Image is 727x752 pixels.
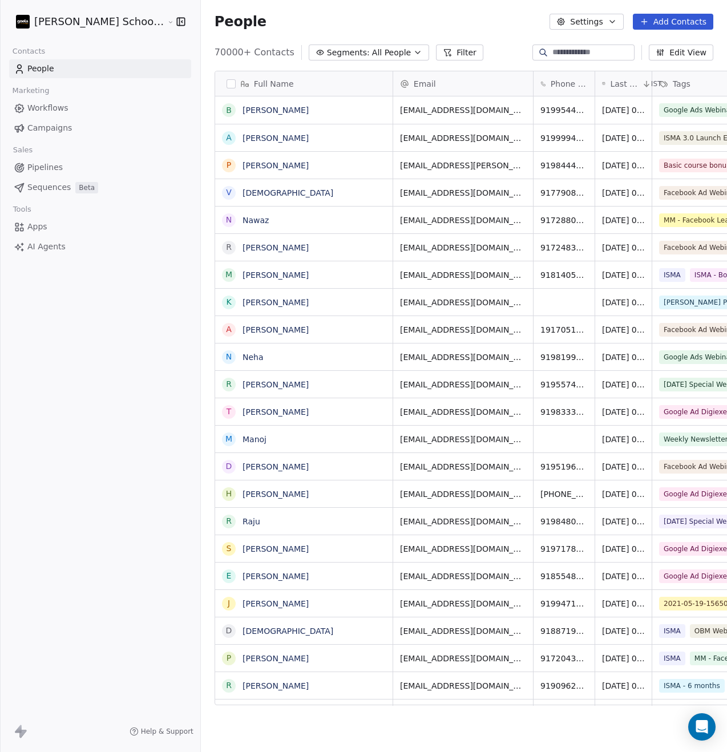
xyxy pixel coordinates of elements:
[400,571,526,582] span: [EMAIL_ADDRESS][DOMAIN_NAME]
[400,434,526,445] span: [EMAIL_ADDRESS][DOMAIN_NAME]
[225,433,232,445] div: M
[243,380,309,389] a: [PERSON_NAME]
[9,178,191,197] a: SequencesBeta
[225,269,232,281] div: M
[659,679,725,693] span: ISMA - 6 months
[540,406,588,418] span: 919833327820
[227,406,232,418] div: T
[243,572,309,581] a: [PERSON_NAME]
[540,215,588,226] span: 917288010007
[400,379,526,390] span: [EMAIL_ADDRESS][DOMAIN_NAME]
[400,351,526,363] span: [EMAIL_ADDRESS][DOMAIN_NAME]
[400,680,526,692] span: [EMAIL_ADDRESS][DOMAIN_NAME]
[228,597,230,609] div: J
[400,324,526,335] span: [EMAIL_ADDRESS][DOMAIN_NAME]
[243,599,309,608] a: [PERSON_NAME]
[7,43,50,60] span: Contacts
[9,237,191,256] a: AI Agents
[27,181,71,193] span: Sequences
[243,216,269,225] a: Nawaz
[226,214,232,226] div: N
[602,351,645,363] span: [DATE] 05:08 PM
[243,435,266,444] a: Manoj
[243,270,309,280] a: [PERSON_NAME]
[225,625,232,637] div: D
[673,78,690,90] span: Tags
[243,681,309,690] a: [PERSON_NAME]
[540,187,588,199] span: 917790855086
[393,71,533,96] div: Email
[540,488,588,500] span: [PHONE_NUMBER]
[540,571,588,582] span: 918554882473
[602,516,645,527] span: [DATE] 04:58 PM
[141,727,193,736] span: Help & Support
[226,680,232,692] div: R
[602,104,645,116] span: [DATE] 05:16 PM
[9,59,191,78] a: People
[400,598,526,609] span: [EMAIL_ADDRESS][DOMAIN_NAME]
[9,119,191,138] a: Campaigns
[400,653,526,664] span: [EMAIL_ADDRESS][DOMAIN_NAME]
[400,104,526,116] span: [EMAIL_ADDRESS][DOMAIN_NAME]
[400,215,526,226] span: [EMAIL_ADDRESS][DOMAIN_NAME]
[602,160,645,171] span: [DATE] 05:15 PM
[602,598,645,609] span: [DATE] 04:55 PM
[327,47,370,59] span: Segments:
[27,241,66,253] span: AI Agents
[14,12,159,31] button: [PERSON_NAME] School of Finance LLP
[226,104,232,116] div: B
[414,78,436,90] span: Email
[9,158,191,177] a: Pipelines
[602,653,645,664] span: [DATE] 04:51 PM
[610,78,639,90] span: Last Activity Date
[602,434,645,445] span: [DATE] 04:59 PM
[540,351,588,363] span: 919819988300
[226,324,232,335] div: A
[243,654,309,663] a: [PERSON_NAME]
[649,45,713,60] button: Edit View
[227,159,231,171] div: P
[226,515,232,527] div: R
[659,268,685,282] span: ISMA
[534,71,595,96] div: Phone Number
[226,570,231,582] div: E
[540,379,588,390] span: 919557420863
[27,221,47,233] span: Apps
[633,14,713,30] button: Add Contacts
[227,652,231,664] div: P
[602,132,645,144] span: [DATE] 05:16 PM
[400,406,526,418] span: [EMAIL_ADDRESS][DOMAIN_NAME]
[400,516,526,527] span: [EMAIL_ADDRESS][DOMAIN_NAME]
[602,488,645,500] span: [DATE] 04:58 PM
[215,96,393,706] div: grid
[540,269,588,281] span: 918140545457
[540,680,588,692] span: 919096261015
[540,653,588,664] span: 917204337028
[602,324,645,335] span: [DATE] 05:08 PM
[372,47,411,59] span: All People
[243,626,333,636] a: [DEMOGRAPHIC_DATA]
[602,543,645,555] span: [DATE] 04:56 PM
[540,324,588,335] span: 1917051489211
[226,187,232,199] div: V
[7,82,54,99] span: Marketing
[27,63,54,75] span: People
[540,160,588,171] span: 919844491898
[540,625,588,637] span: 918871996441
[243,161,309,170] a: [PERSON_NAME]
[602,571,645,582] span: [DATE] 04:55 PM
[215,71,393,96] div: Full Name
[400,543,526,555] span: [EMAIL_ADDRESS][DOMAIN_NAME]
[243,407,309,417] a: [PERSON_NAME]
[540,132,588,144] span: 919999455868
[243,134,309,143] a: [PERSON_NAME]
[243,490,309,499] a: [PERSON_NAME]
[602,187,645,199] span: [DATE] 05:11 PM
[27,122,72,134] span: Campaigns
[27,161,63,173] span: Pipelines
[436,45,483,60] button: Filter
[226,241,232,253] div: R
[400,187,526,199] span: [EMAIL_ADDRESS][DOMAIN_NAME]
[540,242,588,253] span: 917248385147
[400,297,526,308] span: [EMAIL_ADDRESS][DOMAIN_NAME]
